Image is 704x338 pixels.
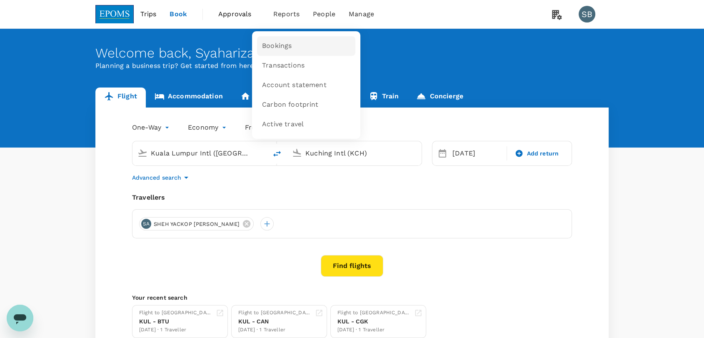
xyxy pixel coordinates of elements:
button: Open [416,152,417,154]
span: Book [170,9,187,19]
div: One-Way [132,121,171,134]
a: Flight [95,88,146,108]
input: Going to [305,147,404,160]
button: Open [261,152,263,154]
span: Trips [140,9,157,19]
div: Flight to [GEOGRAPHIC_DATA] [337,309,411,317]
span: SHEH YACKOP [PERSON_NAME] [149,220,245,228]
div: Flight to [GEOGRAPHIC_DATA] [139,309,212,317]
a: Long stay [232,88,295,108]
div: KUL - CAN [238,317,312,326]
button: Find flights [321,255,383,277]
a: Bookings [257,36,355,56]
div: Flight to [GEOGRAPHIC_DATA] [238,309,312,317]
button: Advanced search [132,173,191,183]
a: Transactions [257,56,355,75]
div: SA [141,219,151,229]
a: Concierge [407,88,472,108]
span: Add return [527,149,559,158]
span: Bookings [262,41,292,51]
p: Advanced search [132,173,181,182]
div: [DATE] [449,145,505,162]
div: [DATE] · 1 Traveller [238,326,312,334]
div: [DATE] · 1 Traveller [139,326,212,334]
span: Account statement [262,80,327,90]
div: Travellers [132,193,572,203]
a: Active travel [257,115,355,134]
p: Frequent flyer programme [245,123,331,133]
span: Reports [273,9,300,19]
a: Accommodation [146,88,232,108]
span: Active travel [262,120,304,129]
a: Train [360,88,408,108]
p: Your recent search [132,293,572,302]
div: KUL - BTU [139,317,212,326]
iframe: Button to launch messaging window [7,305,33,331]
span: Carbon footprint [262,100,318,110]
div: Welcome back , Syaharizan . [95,45,609,61]
div: Economy [188,121,228,134]
p: Planning a business trip? Get started from here. [95,61,609,71]
div: [DATE] · 1 Traveller [337,326,411,334]
span: Manage [349,9,374,19]
div: SB [579,6,595,23]
span: People [313,9,335,19]
a: Account statement [257,75,355,95]
button: delete [267,144,287,164]
a: Carbon footprint [257,95,355,115]
div: SASHEH YACKOP [PERSON_NAME] [139,217,254,230]
input: Depart from [151,147,250,160]
span: Approvals [218,9,260,19]
div: KUL - CGK [337,317,411,326]
button: Frequent flyer programme [245,123,341,133]
span: Transactions [262,61,305,70]
img: EPOMS SDN BHD [95,5,134,23]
